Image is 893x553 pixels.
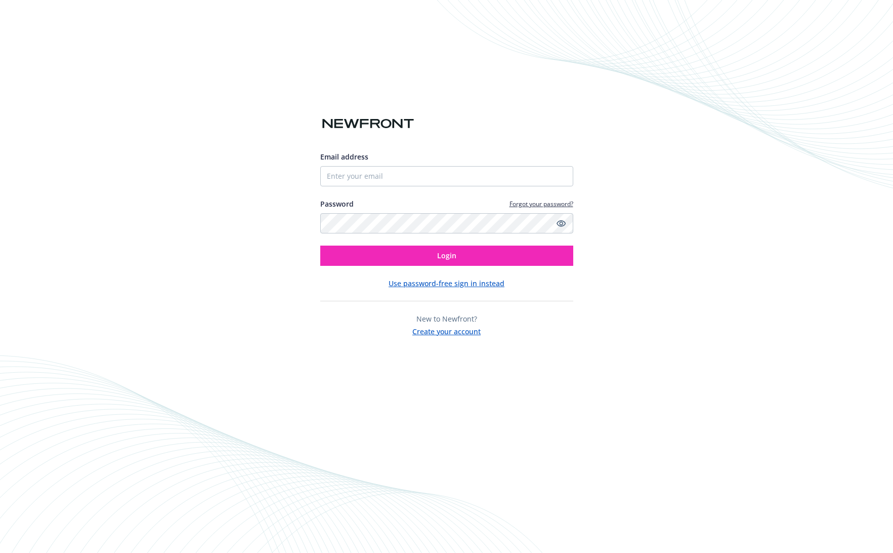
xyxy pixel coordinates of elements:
[320,213,573,233] input: Enter your password
[509,200,573,208] a: Forgot your password?
[320,199,354,209] label: Password
[320,166,573,186] input: Enter your email
[555,217,567,229] a: Show password
[320,115,416,133] img: Newfront logo
[412,324,481,337] button: Create your account
[320,246,573,266] button: Login
[389,278,504,289] button: Use password-free sign in instead
[437,251,456,260] span: Login
[416,314,477,324] span: New to Newfront?
[320,152,368,162] span: Email address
